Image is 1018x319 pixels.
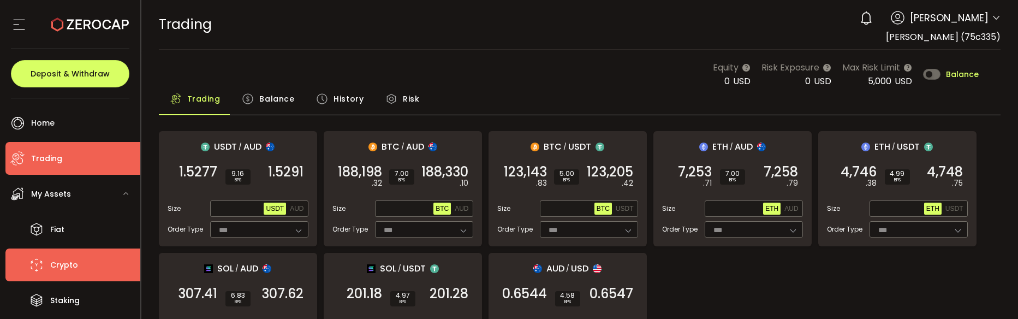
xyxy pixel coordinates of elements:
span: 9.16 [230,170,246,177]
em: .10 [460,178,468,189]
span: Size [827,204,840,214]
img: sol_portfolio.png [204,264,213,273]
span: Balance [946,70,979,78]
button: ETH [924,203,942,215]
span: AUD [455,205,468,212]
span: 1.5291 [268,167,303,178]
span: USDT [266,205,284,212]
img: btc_portfolio.svg [368,143,377,151]
span: USD [571,262,588,275]
span: 4,746 [841,167,877,178]
span: USDT [945,205,963,212]
i: BPS [558,177,575,184]
span: USDT [568,140,591,153]
button: AUD [782,203,800,215]
em: / [566,264,569,274]
span: Deposit & Withdraw [31,70,110,78]
span: 4.99 [889,170,906,177]
span: AUD [240,262,258,275]
em: / [398,264,401,274]
span: AUD [546,262,564,275]
i: BPS [559,299,576,305]
img: aud_portfolio.svg [263,264,271,273]
button: BTC [594,203,612,215]
span: Risk Exposure [761,61,819,74]
span: 5.00 [558,170,575,177]
span: 0.6547 [590,288,633,299]
em: .75 [952,178,963,189]
img: eth_portfolio.svg [699,143,708,151]
img: aud_portfolio.svg [428,143,437,151]
span: Staking [50,293,80,309]
span: 7,253 [678,167,712,178]
i: BPS [395,299,411,305]
em: .71 [703,178,712,189]
span: BTC [382,140,400,153]
img: sol_portfolio.png [367,264,376,273]
span: 7.00 [394,170,410,177]
span: AUD [243,140,261,153]
img: usdt_portfolio.svg [924,143,933,151]
span: ETH [874,140,890,153]
span: Order Type [332,225,368,234]
span: 307.41 [178,288,217,299]
img: usdt_portfolio.svg [201,143,210,151]
span: 0 [805,75,811,87]
span: 123,143 [504,167,547,178]
em: .38 [866,178,877,189]
span: 6.83 [230,292,246,299]
span: Size [168,204,181,214]
span: Balance [259,88,294,110]
span: USD [733,75,751,87]
span: Size [332,204,346,214]
span: 188,330 [421,167,468,178]
img: aud_portfolio.svg [266,143,275,151]
span: USDT [403,262,426,275]
button: ETH [763,203,781,215]
button: Deposit & Withdraw [11,60,129,87]
span: USD [895,75,912,87]
span: ETH [712,140,728,153]
span: ETH [765,205,778,212]
span: USDT [616,205,634,212]
span: 7.00 [724,170,741,177]
em: / [730,142,733,152]
span: SOL [380,262,396,275]
span: 5,000 [868,75,891,87]
span: Trading [159,15,212,34]
button: USDT [614,203,636,215]
button: BTC [433,203,451,215]
span: Max Risk Limit [842,61,900,74]
span: USDT [897,140,920,153]
span: BTC [544,140,562,153]
iframe: Chat Widget [963,267,1018,319]
em: .32 [372,178,382,189]
em: .42 [622,178,633,189]
span: 4.97 [395,292,411,299]
span: 201.18 [347,288,382,299]
span: 7,258 [764,167,798,178]
button: USDT [943,203,966,215]
span: 4.58 [559,292,576,299]
i: BPS [230,177,246,184]
span: Order Type [497,225,533,234]
span: History [334,88,364,110]
em: / [235,264,239,274]
em: .79 [787,178,798,189]
span: Order Type [827,225,862,234]
span: USD [814,75,831,87]
em: / [239,142,242,152]
span: SOL [217,262,234,275]
span: BTC [436,205,449,212]
span: 0.6544 [502,288,547,299]
em: / [892,142,895,152]
span: My Assets [31,186,71,202]
span: 188,198 [338,167,382,178]
img: usdt_portfolio.svg [430,264,439,273]
span: AUD [735,140,753,153]
em: / [401,142,404,152]
span: Equity [713,61,739,74]
span: Home [31,115,55,131]
span: Fiat [50,222,64,238]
